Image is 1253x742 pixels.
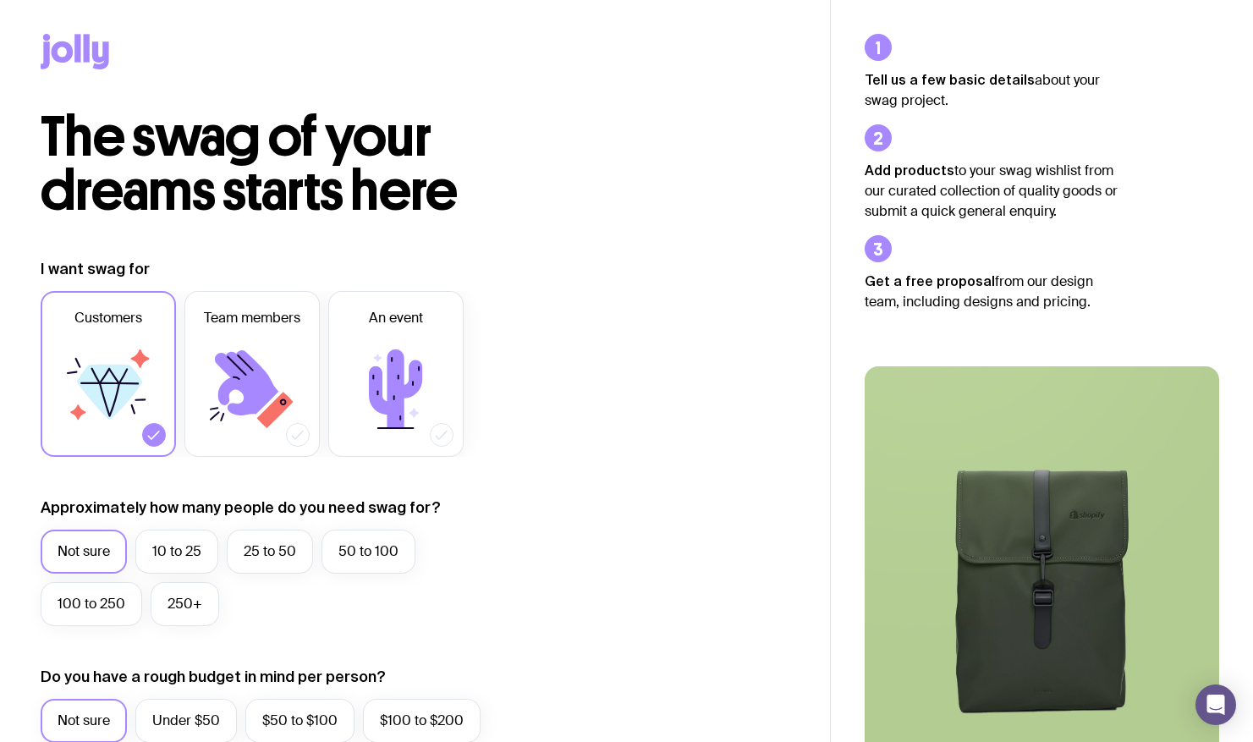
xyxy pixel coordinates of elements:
[74,308,142,328] span: Customers
[41,667,386,687] label: Do you have a rough budget in mind per person?
[41,530,127,574] label: Not sure
[1195,684,1236,725] div: Open Intercom Messenger
[41,582,142,626] label: 100 to 250
[151,582,219,626] label: 250+
[41,497,441,518] label: Approximately how many people do you need swag for?
[865,162,954,178] strong: Add products
[865,271,1118,312] p: from our design team, including designs and pricing.
[865,69,1118,111] p: about your swag project.
[204,308,300,328] span: Team members
[369,308,423,328] span: An event
[41,103,458,224] span: The swag of your dreams starts here
[865,160,1118,222] p: to your swag wishlist from our curated collection of quality goods or submit a quick general enqu...
[41,259,150,279] label: I want swag for
[865,273,995,289] strong: Get a free proposal
[227,530,313,574] label: 25 to 50
[321,530,415,574] label: 50 to 100
[135,530,218,574] label: 10 to 25
[865,72,1035,87] strong: Tell us a few basic details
